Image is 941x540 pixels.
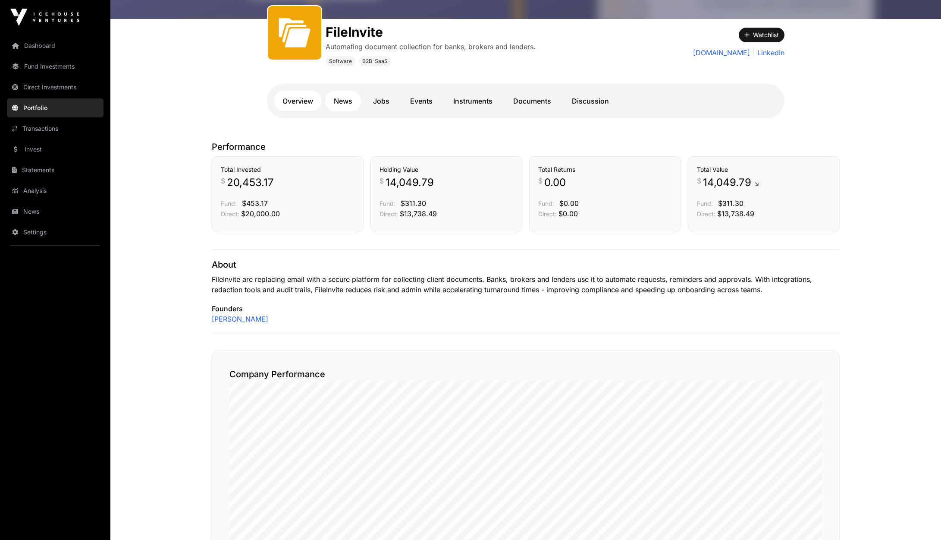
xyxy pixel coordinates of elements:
[221,210,239,218] span: Direct:
[326,41,536,52] p: Automating document collection for banks, brokers and lenders.
[212,141,840,153] p: Performance
[380,165,513,174] h3: Holding Value
[325,91,361,111] a: News
[7,36,104,55] a: Dashboard
[274,91,778,111] nav: Tabs
[505,91,560,111] a: Documents
[400,209,437,218] span: $13,738.49
[538,200,554,207] span: Fund:
[386,176,434,189] span: 14,049.79
[697,165,831,174] h3: Total Value
[7,57,104,76] a: Fund Investments
[274,91,322,111] a: Overview
[242,199,268,208] span: $453.17
[697,176,701,186] span: $
[739,28,784,42] button: Watchlist
[7,98,104,117] a: Portfolio
[7,181,104,200] a: Analysis
[241,209,280,218] span: $20,000.00
[7,119,104,138] a: Transactions
[329,58,352,65] span: Software
[559,199,579,208] span: $0.00
[538,210,557,218] span: Direct:
[401,199,426,208] span: $311.30
[380,210,398,218] span: Direct:
[697,200,713,207] span: Fund:
[703,176,762,189] span: 14,049.79
[362,58,388,65] span: B2B-SaaS
[221,176,225,186] span: $
[7,140,104,159] a: Invest
[221,200,237,207] span: Fund:
[693,47,750,58] a: [DOMAIN_NAME]
[697,210,715,218] span: Direct:
[718,199,743,208] span: $311.30
[7,161,104,180] a: Statements
[380,200,395,207] span: Fund:
[558,209,578,218] span: $0.00
[898,499,941,540] iframe: Chat Widget
[10,9,79,26] img: Icehouse Ventures Logo
[229,368,822,380] h2: Company Performance
[717,209,754,218] span: $13,738.49
[753,47,784,58] a: LinkedIn
[563,91,618,111] a: Discussion
[380,176,384,186] span: $
[7,202,104,221] a: News
[401,91,441,111] a: Events
[212,259,840,271] p: About
[364,91,398,111] a: Jobs
[212,314,268,324] a: [PERSON_NAME]
[212,303,840,314] p: Founders
[7,223,104,242] a: Settings
[445,91,501,111] a: Instruments
[544,176,566,189] span: 0.00
[538,165,672,174] h3: Total Returns
[271,9,318,56] img: fileinvite-favicon.png
[227,176,274,189] span: 20,453.17
[212,274,840,295] p: FileInvite are replacing email with a secure platform for collecting client documents. Banks, bro...
[326,24,536,40] h1: FileInvite
[538,176,543,186] span: $
[221,165,354,174] h3: Total Invested
[7,78,104,97] a: Direct Investments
